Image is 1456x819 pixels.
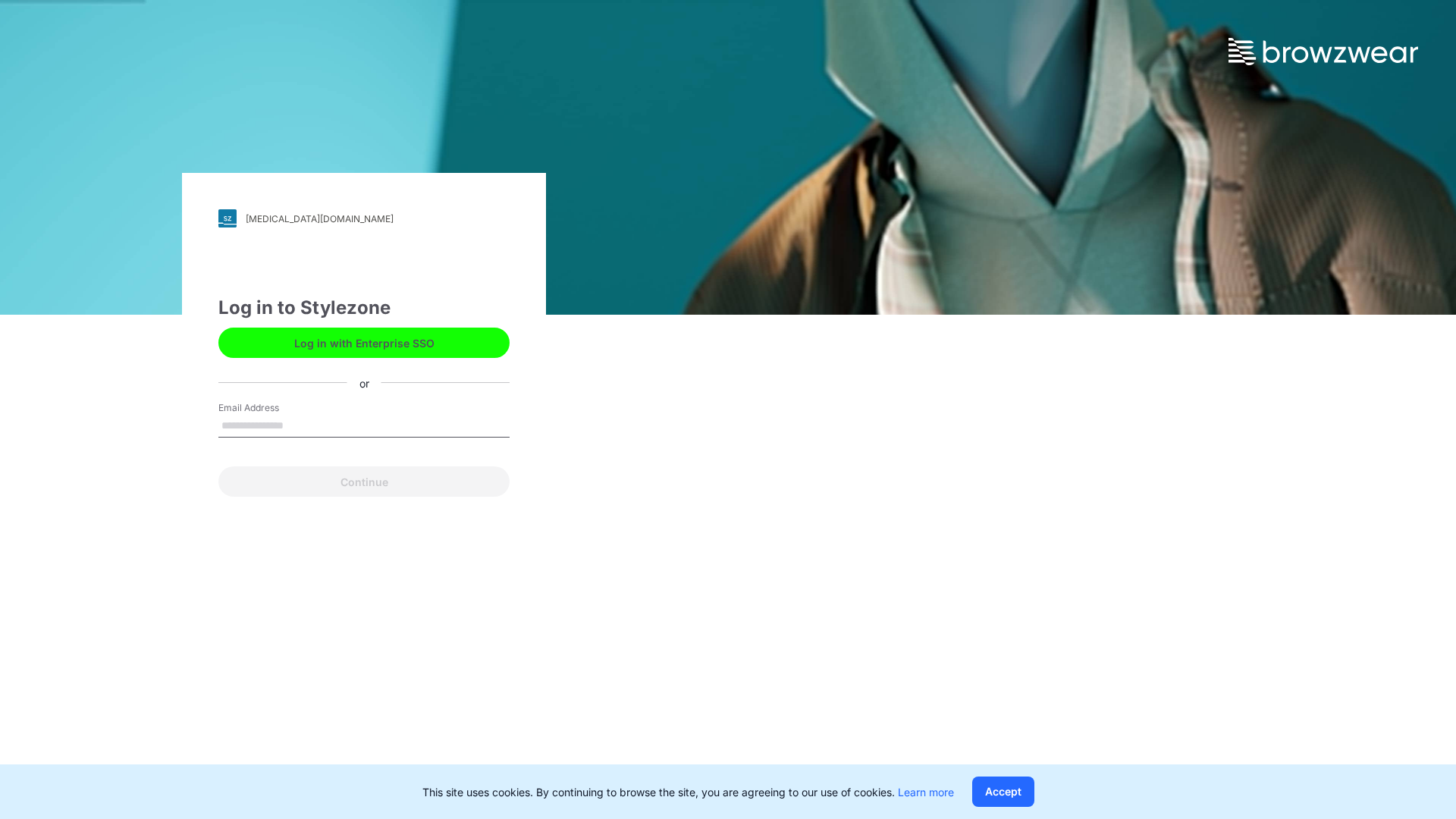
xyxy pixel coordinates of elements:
[972,777,1034,807] button: Accept
[347,375,381,391] div: or
[218,328,510,358] button: Log in with Enterprise SSO
[218,209,510,227] a: [MEDICAL_DATA][DOMAIN_NAME]
[218,401,325,415] label: Email Address
[218,209,237,227] img: svg+xml;base64,PHN2ZyB3aWR0aD0iMjgiIGhlaWdodD0iMjgiIHZpZXdCb3g9IjAgMCAyOCAyOCIgZmlsbD0ibm9uZSIgeG...
[246,213,394,224] div: [MEDICAL_DATA][DOMAIN_NAME]
[1228,38,1418,65] img: browzwear-logo.73288ffb.svg
[898,786,954,799] a: Learn more
[218,294,510,322] div: Log in to Stylezone
[422,784,954,800] p: This site uses cookies. By continuing to browse the site, you are agreeing to our use of cookies.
